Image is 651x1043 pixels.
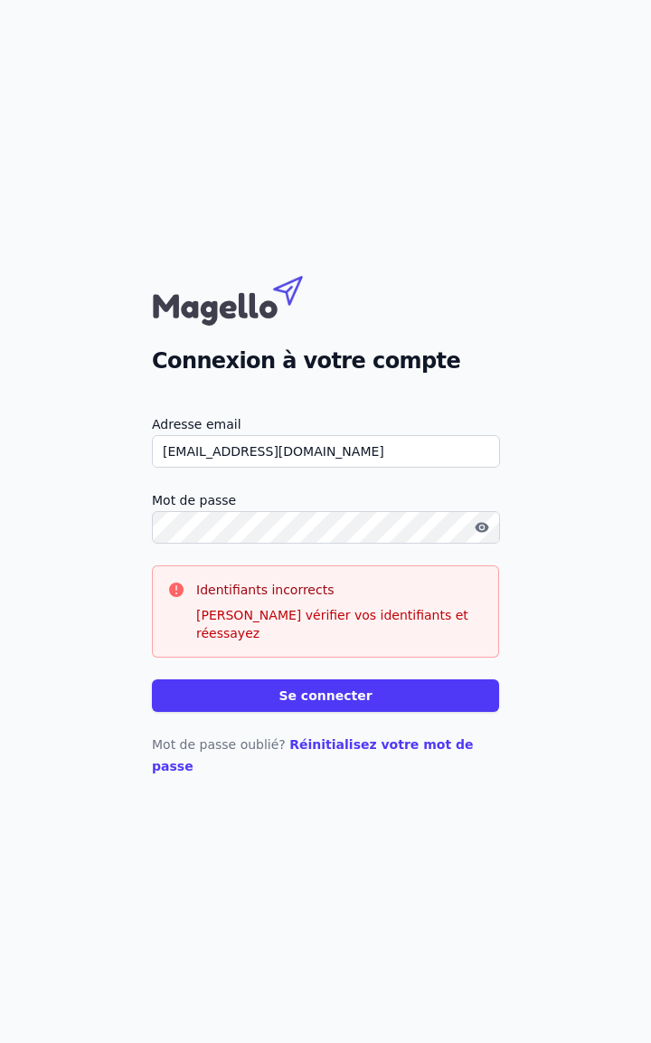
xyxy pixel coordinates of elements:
[152,413,499,435] label: Adresse email
[152,679,499,712] button: Se connecter
[152,345,499,377] h2: Connexion à votre compte
[196,581,484,599] h3: Identifiants incorrects
[152,737,474,773] a: Réinitialisez votre mot de passe
[152,489,499,511] label: Mot de passe
[196,606,484,642] p: [PERSON_NAME] vérifier vos identifiants et réessayez
[152,267,342,330] img: Magello
[152,734,499,777] p: Mot de passe oublié?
